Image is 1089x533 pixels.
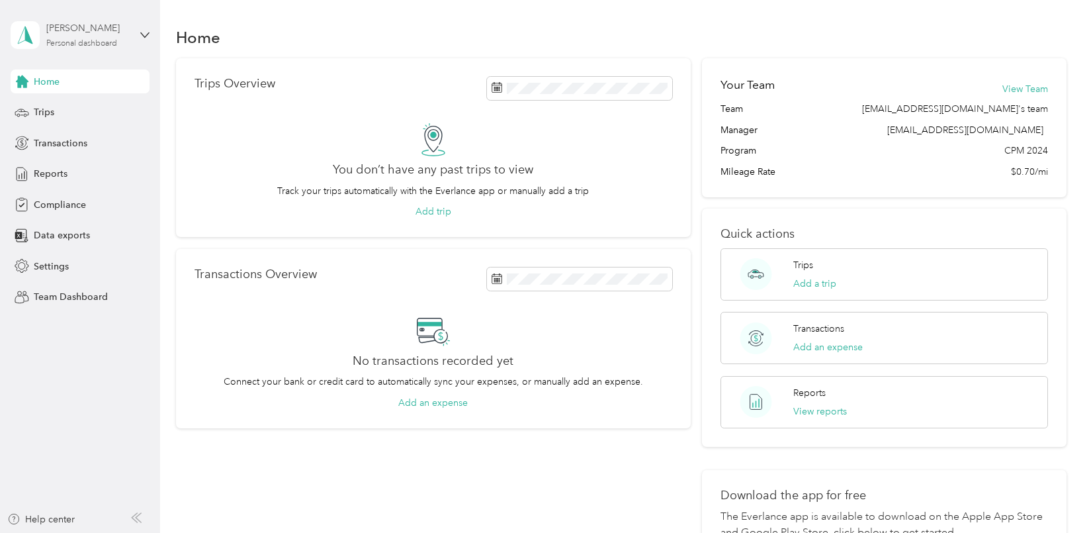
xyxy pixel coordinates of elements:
p: Transactions [793,322,844,336]
p: Trips Overview [195,77,275,91]
button: View Team [1002,82,1048,96]
span: Home [34,75,60,89]
span: CPM 2024 [1004,144,1048,158]
span: Settings [34,260,69,273]
p: Quick actions [720,227,1047,241]
button: Add trip [415,205,451,218]
button: Add a trip [793,277,836,291]
span: Transactions [34,136,87,150]
h1: Home [176,30,220,44]
p: Track your trips automatically with the Everlance app or manually add a trip [277,184,589,198]
p: Transactions Overview [195,267,317,281]
span: [EMAIL_ADDRESS][DOMAIN_NAME]'s team [862,102,1048,116]
h2: Your Team [720,77,775,93]
button: View reports [793,405,847,418]
span: Manager [720,123,758,137]
button: Add an expense [398,396,468,410]
p: Reports [793,386,826,400]
span: Trips [34,105,54,119]
span: [EMAIL_ADDRESS][DOMAIN_NAME] [887,124,1043,136]
span: Team [720,102,743,116]
span: Compliance [34,198,86,212]
p: Connect your bank or credit card to automatically sync your expenses, or manually add an expense. [224,375,643,389]
iframe: Everlance-gr Chat Button Frame [1015,459,1089,533]
p: Trips [793,258,813,272]
span: Data exports [34,228,90,242]
span: Mileage Rate [720,165,775,179]
h2: You don’t have any past trips to view [333,163,533,177]
span: $0.70/mi [1011,165,1048,179]
div: Personal dashboard [46,40,117,48]
button: Help center [7,512,75,526]
span: Reports [34,167,67,181]
p: Download the app for free [720,489,1047,503]
span: Program [720,144,756,158]
div: [PERSON_NAME] [46,21,129,35]
h2: No transactions recorded yet [353,354,513,368]
span: Team Dashboard [34,290,108,304]
button: Add an expense [793,340,863,354]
